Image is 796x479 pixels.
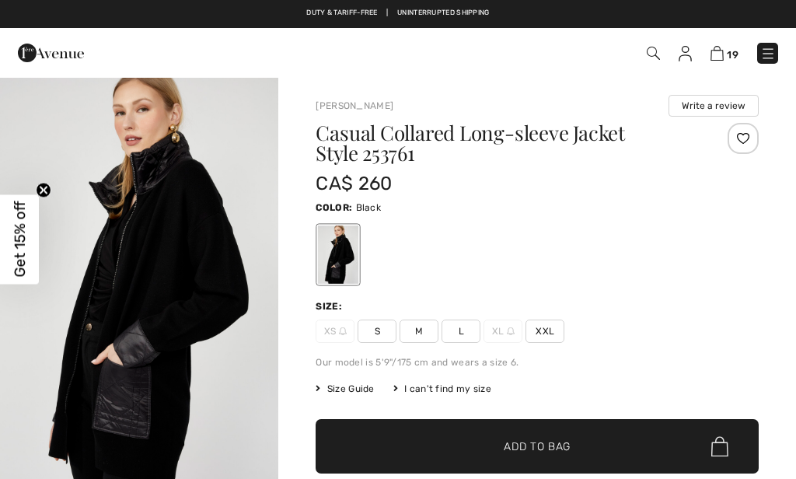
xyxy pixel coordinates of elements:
[18,44,84,59] a: 1ère Avenue
[316,299,345,313] div: Size:
[339,327,347,335] img: ring-m.svg
[358,320,396,343] span: S
[316,419,759,474] button: Add to Bag
[484,320,522,343] span: XL
[36,183,51,198] button: Close teaser
[507,327,515,335] img: ring-m.svg
[647,47,660,60] img: Search
[316,320,354,343] span: XS
[316,355,759,369] div: Our model is 5'9"/175 cm and wears a size 6.
[11,201,29,278] span: Get 15% off
[356,202,382,213] span: Black
[760,46,776,61] img: Menu
[316,382,374,396] span: Size Guide
[316,100,393,111] a: [PERSON_NAME]
[679,46,692,61] img: My Info
[525,320,564,343] span: XXL
[727,49,738,61] span: 19
[318,226,358,284] div: Black
[442,320,480,343] span: L
[393,382,491,396] div: I can't find my size
[400,320,438,343] span: M
[316,173,392,194] span: CA$ 260
[316,202,352,213] span: Color:
[316,123,685,163] h1: Casual Collared Long-sleeve Jacket Style 253761
[710,44,738,62] a: 19
[669,95,759,117] button: Write a review
[710,46,724,61] img: Shopping Bag
[18,37,84,68] img: 1ère Avenue
[711,436,728,456] img: Bag.svg
[504,439,571,455] span: Add to Bag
